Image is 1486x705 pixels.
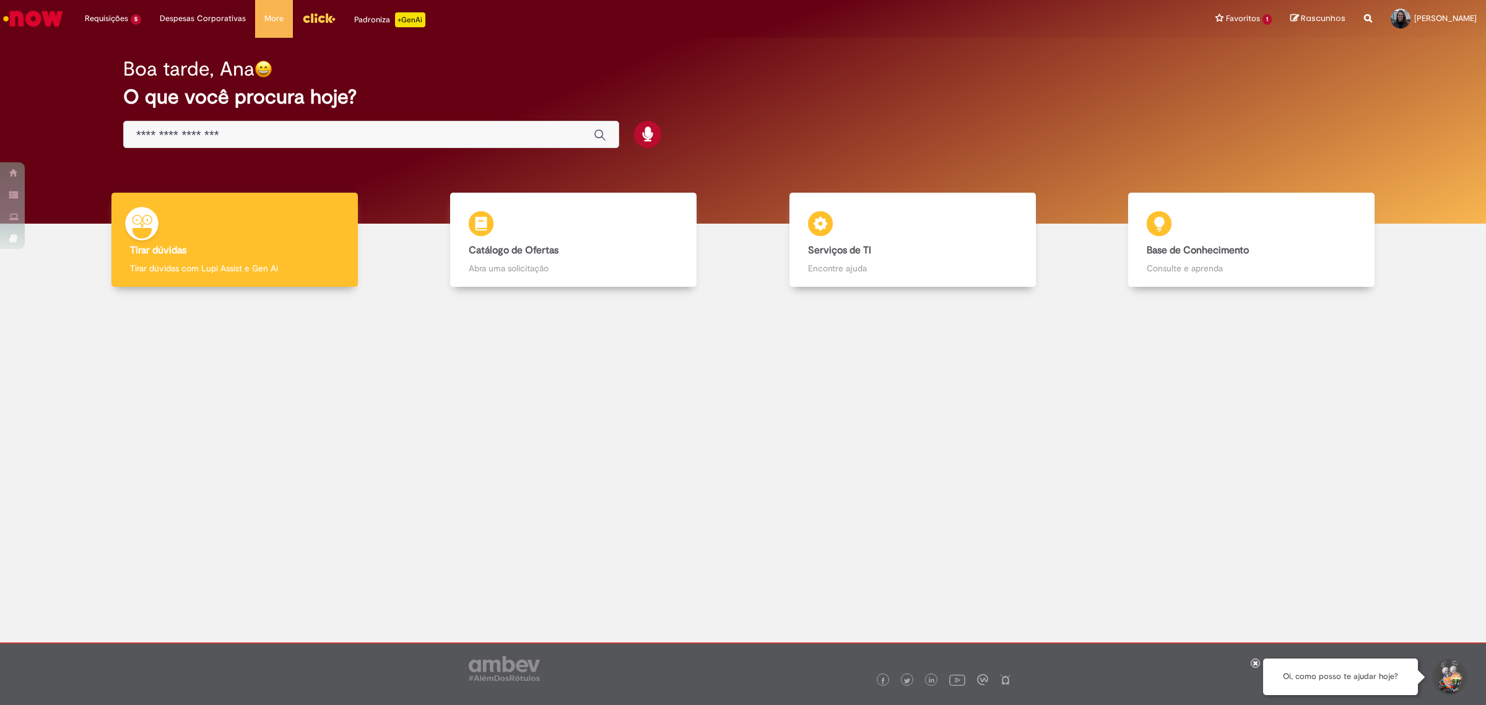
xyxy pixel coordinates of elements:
[123,58,254,80] h2: Boa tarde, Ana
[1147,244,1249,256] b: Base de Conhecimento
[1,6,65,31] img: ServiceNow
[130,262,339,274] p: Tirar dúvidas com Lupi Assist e Gen Ai
[65,193,404,287] a: Tirar dúvidas Tirar dúvidas com Lupi Assist e Gen Ai
[1082,193,1422,287] a: Base de Conhecimento Consulte e aprenda
[123,86,1363,108] h2: O que você procura hoje?
[131,14,141,25] span: 5
[469,244,558,256] b: Catálogo de Ofertas
[85,12,128,25] span: Requisições
[1000,674,1011,685] img: logo_footer_naosei.png
[1263,659,1418,695] div: Oi, como posso te ajudar hoje?
[949,672,965,688] img: logo_footer_youtube.png
[1262,14,1272,25] span: 1
[302,9,336,27] img: click_logo_yellow_360x200.png
[1301,12,1345,24] span: Rascunhos
[1290,13,1345,25] a: Rascunhos
[395,12,425,27] p: +GenAi
[254,60,272,78] img: happy-face.png
[808,262,1017,274] p: Encontre ajuda
[929,677,935,685] img: logo_footer_linkedin.png
[469,262,678,274] p: Abra uma solicitação
[1147,262,1356,274] p: Consulte e aprenda
[469,656,540,681] img: logo_footer_ambev_rotulo_gray.png
[1414,13,1477,24] span: [PERSON_NAME]
[1226,12,1260,25] span: Favoritos
[354,12,425,27] div: Padroniza
[977,674,988,685] img: logo_footer_workplace.png
[808,244,871,256] b: Serviços de TI
[264,12,284,25] span: More
[1430,659,1467,696] button: Iniciar Conversa de Suporte
[160,12,246,25] span: Despesas Corporativas
[404,193,744,287] a: Catálogo de Ofertas Abra uma solicitação
[880,678,886,684] img: logo_footer_facebook.png
[743,193,1082,287] a: Serviços de TI Encontre ajuda
[904,678,910,684] img: logo_footer_twitter.png
[130,244,186,256] b: Tirar dúvidas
